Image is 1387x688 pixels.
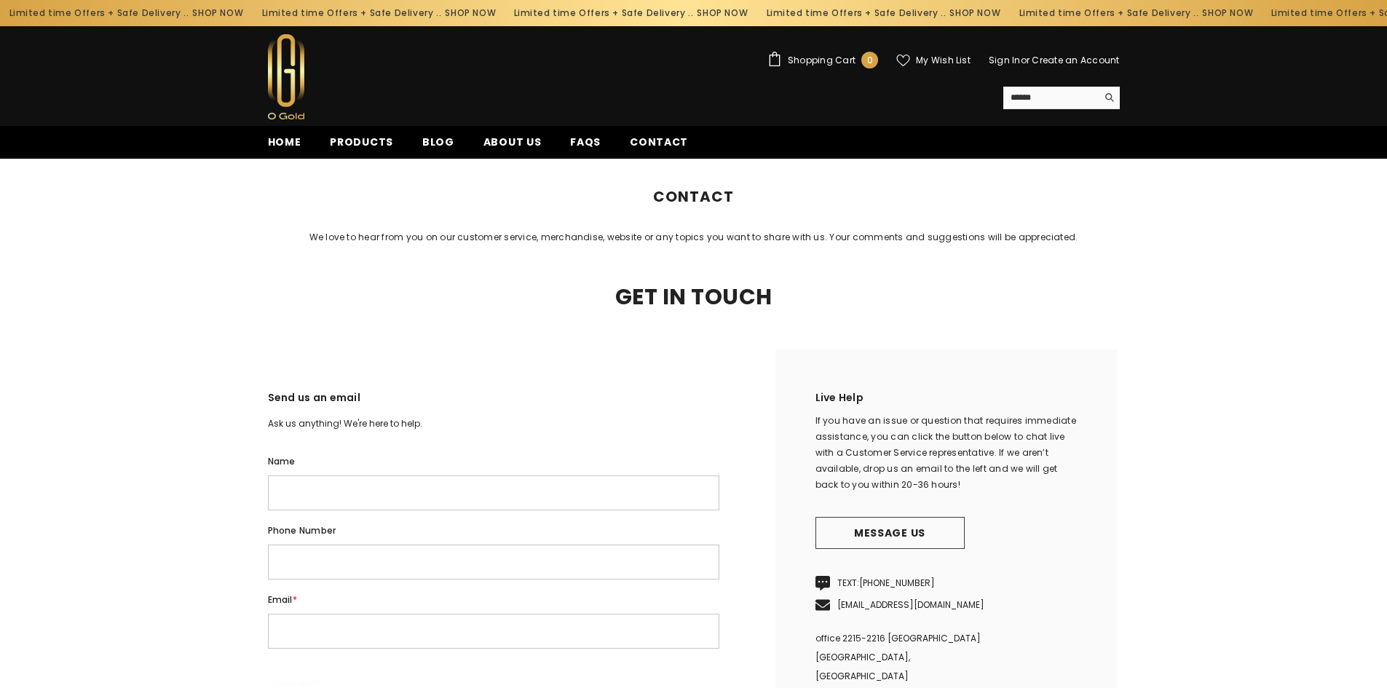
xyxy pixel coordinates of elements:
[469,134,556,159] a: About us
[268,390,719,416] h3: Send us an email
[837,577,935,589] span: TEXT:
[445,5,496,21] a: SHOP NOW
[815,390,1078,413] h2: Live Help
[1202,5,1253,21] a: SHOP NOW
[815,629,1078,686] p: office 2215-2216 [GEOGRAPHIC_DATA] [GEOGRAPHIC_DATA], [GEOGRAPHIC_DATA]
[815,517,965,549] a: Message us
[815,413,1078,493] div: If you have an issue or question that requires immediate assistance, you can click the button bel...
[788,56,855,65] span: Shopping Cart
[268,454,719,470] label: Name
[483,135,542,149] span: About us
[1003,87,1120,109] summary: Search
[268,34,304,119] img: Ogold Shop
[896,54,971,67] a: My Wish List
[422,135,454,149] span: Blog
[192,5,243,21] a: SHOP NOW
[1032,54,1119,66] a: Create an Account
[257,287,1131,307] h2: Get In Touch
[268,135,301,149] span: Home
[859,577,935,589] a: [PHONE_NUMBER]
[1010,1,1262,25] div: Limited time Offers + Safe Delivery ..
[989,54,1021,66] a: Sign In
[698,5,748,21] a: SHOP NOW
[615,134,703,159] a: Contact
[630,135,688,149] span: Contact
[268,592,719,608] label: Email
[268,416,719,432] p: Ask us anything! We're here to help.
[652,159,679,175] a: Home
[1097,87,1120,108] button: Search
[867,52,873,68] span: 0
[505,1,757,25] div: Limited time Offers + Safe Delivery ..
[837,598,984,611] a: [EMAIL_ADDRESS][DOMAIN_NAME]
[556,134,615,159] a: FAQs
[767,52,878,68] a: Shopping Cart
[916,56,971,65] span: My Wish List
[253,1,505,25] div: Limited time Offers + Safe Delivery ..
[570,135,601,149] span: FAQs
[949,5,1000,21] a: SHOP NOW
[408,134,469,159] a: Blog
[315,134,408,159] a: Products
[696,159,735,175] span: Contact
[330,135,393,149] span: Products
[1021,54,1030,66] span: or
[253,134,316,159] a: Home
[268,523,719,539] label: Phone number
[757,1,1010,25] div: Limited time Offers + Safe Delivery ..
